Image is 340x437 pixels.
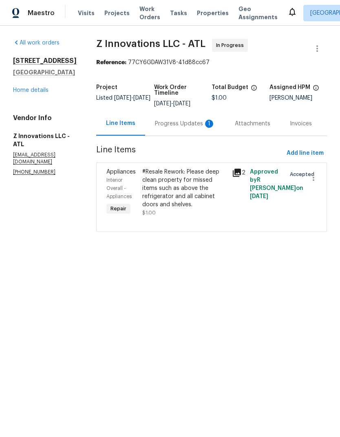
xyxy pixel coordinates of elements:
[142,168,227,209] div: #Resale Rework: Please deep clean property for missed items such as above the refrigerator and al...
[170,10,187,16] span: Tasks
[104,9,130,17] span: Projects
[13,114,77,122] h4: Vendor Info
[139,5,160,21] span: Work Orders
[250,194,268,199] span: [DATE]
[133,95,150,101] span: [DATE]
[106,169,136,175] span: Appliances
[290,120,312,128] div: Invoices
[96,146,283,161] span: Line Items
[106,119,135,127] div: Line Items
[96,60,126,65] b: Reference:
[13,87,49,93] a: Home details
[154,101,171,107] span: [DATE]
[155,120,215,128] div: Progress Updates
[283,146,327,161] button: Add line item
[173,101,190,107] span: [DATE]
[235,120,270,128] div: Attachments
[114,95,131,101] span: [DATE]
[269,85,310,90] h5: Assigned HPM
[154,101,190,107] span: -
[212,85,248,90] h5: Total Budget
[96,39,205,49] span: Z Innovations LLC - ATL
[107,205,130,213] span: Repair
[216,41,247,49] span: In Progress
[96,58,327,67] div: 77CY6GDAW31V8-41d88cc67
[238,5,278,21] span: Geo Assignments
[251,85,257,95] span: The total cost of line items that have been proposed by Opendoor. This sum includes line items th...
[313,85,319,95] span: The hpm assigned to this work order.
[205,120,213,128] div: 1
[13,40,60,46] a: All work orders
[106,178,132,199] span: Interior Overall - Appliances
[250,169,303,199] span: Approved by R [PERSON_NAME] on
[142,210,156,215] span: $1.00
[96,85,117,90] h5: Project
[232,168,245,178] div: 2
[96,95,150,101] span: Listed
[287,148,324,158] span: Add line item
[212,95,227,101] span: $1.00
[114,95,150,101] span: -
[154,85,212,96] h5: Work Order Timeline
[28,9,55,17] span: Maestro
[78,9,95,17] span: Visits
[269,95,327,101] div: [PERSON_NAME]
[13,132,77,148] h5: Z Innovations LLC - ATL
[197,9,229,17] span: Properties
[290,170,318,178] span: Accepted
